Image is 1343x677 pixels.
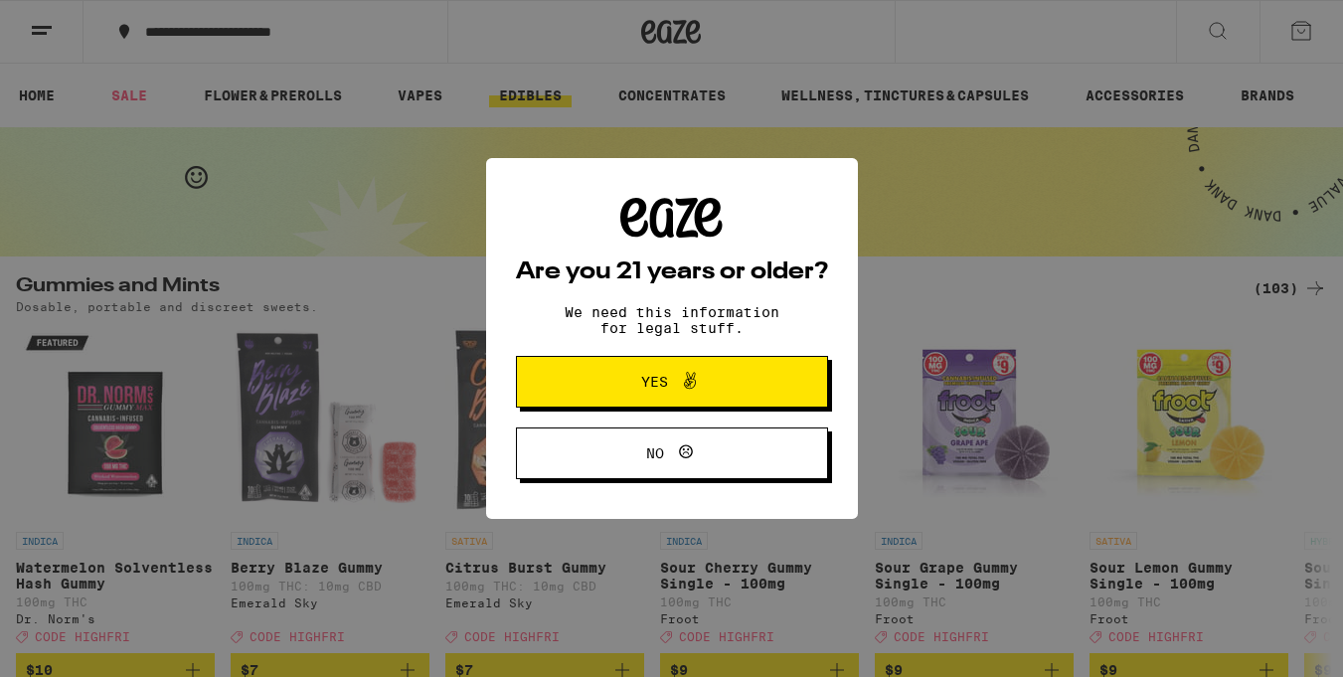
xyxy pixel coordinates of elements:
[516,356,828,408] button: Yes
[646,446,664,460] span: No
[516,260,828,284] h2: Are you 21 years or older?
[641,375,668,389] span: Yes
[548,304,796,336] p: We need this information for legal stuff.
[516,427,828,479] button: No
